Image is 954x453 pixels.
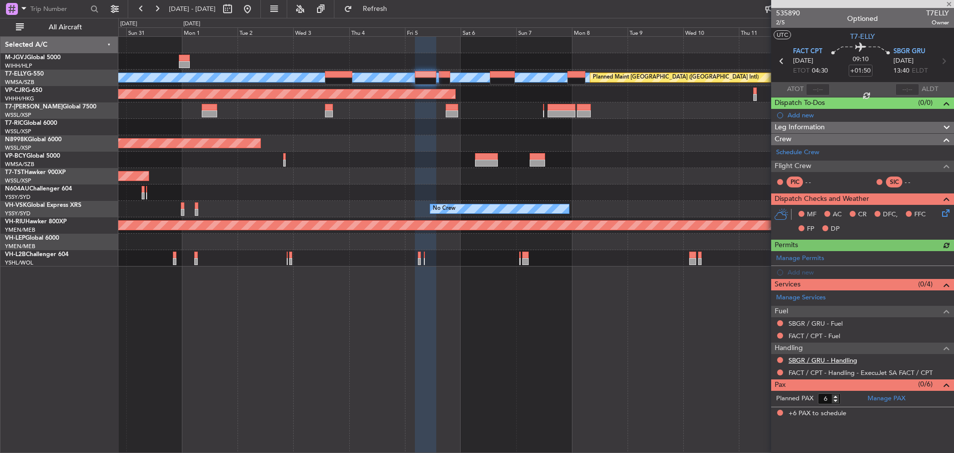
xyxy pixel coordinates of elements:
a: VH-L2BChallenger 604 [5,252,69,258]
span: T7-RIC [5,120,23,126]
span: AC [833,210,842,220]
a: YMEN/MEB [5,226,35,234]
a: SBGR / GRU - Fuel [789,319,843,328]
span: DFC, [883,210,898,220]
button: UTC [774,30,791,39]
div: Optioned [847,13,878,24]
div: Wed 3 [293,27,349,36]
a: N8998KGlobal 6000 [5,137,62,143]
span: VP-BCY [5,153,26,159]
div: Tue 2 [238,27,293,36]
span: FACT CPT [793,47,822,57]
span: [DATE] - [DATE] [169,4,216,13]
a: WMSA/SZB [5,161,34,168]
span: VH-LEP [5,235,25,241]
span: FFC [914,210,926,220]
a: WSSL/XSP [5,177,31,184]
span: T7-ELLY [850,31,875,42]
div: PIC [787,177,803,187]
div: Fri 5 [405,27,461,36]
a: Manage Services [776,293,826,303]
span: Fuel [775,306,788,317]
span: Flight Crew [775,161,811,172]
span: N604AU [5,186,29,192]
span: Services [775,279,800,290]
div: Sun 7 [516,27,572,36]
span: M-JGVJ [5,55,27,61]
a: T7-ELLYG-550 [5,71,44,77]
label: Planned PAX [776,394,813,404]
span: Pax [775,379,786,391]
span: Crew [775,134,792,145]
div: Wed 10 [683,27,739,36]
div: Sun 31 [126,27,182,36]
a: T7-[PERSON_NAME]Global 7500 [5,104,96,110]
span: [DATE] [793,56,813,66]
span: [DATE] [893,56,914,66]
span: Owner [926,18,949,27]
span: Leg Information [775,122,825,133]
span: VH-L2B [5,252,26,258]
a: YSSY/SYD [5,193,30,201]
a: WMSA/SZB [5,79,34,86]
span: ELDT [912,66,928,76]
div: Mon 1 [182,27,238,36]
a: Schedule Crew [776,148,819,158]
a: VH-RIUHawker 800XP [5,219,67,225]
a: WIHH/HLP [5,62,32,70]
a: M-JGVJGlobal 5000 [5,55,61,61]
button: Refresh [339,1,399,17]
a: VP-CJRG-650 [5,88,42,93]
div: SIC [886,177,902,187]
span: 09:10 [853,55,869,65]
span: N8998K [5,137,28,143]
span: T7-ELLY [5,71,27,77]
span: Handling [775,343,803,354]
span: (0/6) [918,379,933,389]
input: Trip Number [30,1,87,16]
div: Mon 8 [572,27,628,36]
span: 535890 [776,8,800,18]
span: T7ELLY [926,8,949,18]
span: MF [807,210,816,220]
span: VH-RIU [5,219,25,225]
a: WSSL/XSP [5,128,31,135]
span: T7-[PERSON_NAME] [5,104,63,110]
span: +6 PAX to schedule [789,409,846,419]
span: DP [831,224,840,234]
span: 13:40 [893,66,909,76]
span: T7-TST [5,170,24,176]
a: T7-RICGlobal 6000 [5,120,57,126]
span: FP [807,224,814,234]
span: Dispatch To-Dos [775,97,825,109]
div: - - [905,178,927,186]
span: SBGR GRU [893,47,925,57]
div: Tue 9 [628,27,683,36]
div: [DATE] [120,20,137,28]
a: N604AUChallenger 604 [5,186,72,192]
a: FACT / CPT - Fuel [789,332,840,340]
a: VH-LEPGlobal 6000 [5,235,59,241]
div: Planned Maint [GEOGRAPHIC_DATA] ([GEOGRAPHIC_DATA] Intl) [593,70,759,85]
span: All Aircraft [26,24,105,31]
div: No Crew [433,201,456,216]
a: Manage PAX [868,394,905,404]
a: VH-VSKGlobal Express XRS [5,202,81,208]
span: CR [858,210,867,220]
span: ETOT [793,66,809,76]
span: (0/0) [918,97,933,108]
span: 04:30 [812,66,828,76]
a: YSHL/WOL [5,259,33,267]
a: T7-TSTHawker 900XP [5,170,66,176]
div: [DATE] [183,20,200,28]
div: Sat 6 [461,27,516,36]
a: YMEN/MEB [5,243,35,250]
span: ATOT [787,85,803,94]
div: - - [805,178,828,186]
div: Thu 4 [349,27,405,36]
span: (0/4) [918,279,933,289]
span: VH-VSK [5,202,27,208]
a: WSSL/XSP [5,144,31,152]
span: 2/5 [776,18,800,27]
span: Dispatch Checks and Weather [775,193,869,205]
